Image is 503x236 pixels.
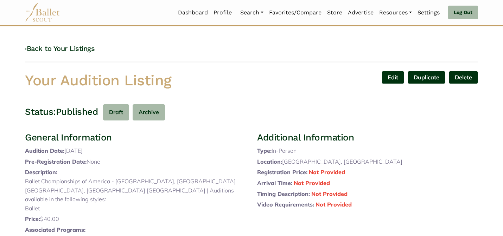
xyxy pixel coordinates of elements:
[25,147,64,154] span: Audition Date:
[376,5,415,20] a: Resources
[257,169,307,176] span: Registration Price:
[257,190,310,197] span: Timing Description:
[25,44,95,53] a: ‹Back to Your Listings
[316,201,352,208] span: Not Provided
[103,104,129,121] button: Draft
[257,146,478,156] p: In-Person
[324,5,345,20] a: Store
[25,169,57,176] span: Description:
[133,104,165,121] button: Archive
[257,147,272,154] span: Type:
[309,169,345,176] span: Not Provided
[25,106,56,118] h3: Status:
[257,201,314,208] span: Video Requirements:
[25,157,246,166] p: None
[266,5,324,20] a: Favorites/Compare
[257,132,478,144] h3: Additional Information
[175,5,211,20] a: Dashboard
[311,190,348,197] span: Not Provided
[25,146,246,156] p: [DATE]
[25,215,246,224] p: $40.00
[25,71,246,90] h1: Your Audition Listing
[415,5,442,20] a: Settings
[25,132,246,144] h3: General Information
[257,179,292,186] span: Arrival Time:
[25,44,27,53] code: ‹
[382,71,404,84] a: Edit
[257,158,282,165] span: Location:
[448,6,478,20] a: Log Out
[408,71,445,84] a: Duplicate
[237,5,266,20] a: Search
[449,71,478,84] button: Delete
[25,226,85,233] span: Associated Programs:
[25,215,40,222] span: Price:
[294,179,330,186] span: Not Provided
[345,5,376,20] a: Advertise
[257,157,478,166] p: [GEOGRAPHIC_DATA], [GEOGRAPHIC_DATA]
[25,177,246,213] p: Ballet Championships of America - [GEOGRAPHIC_DATA], [GEOGRAPHIC_DATA] [GEOGRAPHIC_DATA], [GEOGRA...
[25,158,87,165] span: Pre-Registration Date:
[211,5,235,20] a: Profile
[56,106,98,118] h3: Published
